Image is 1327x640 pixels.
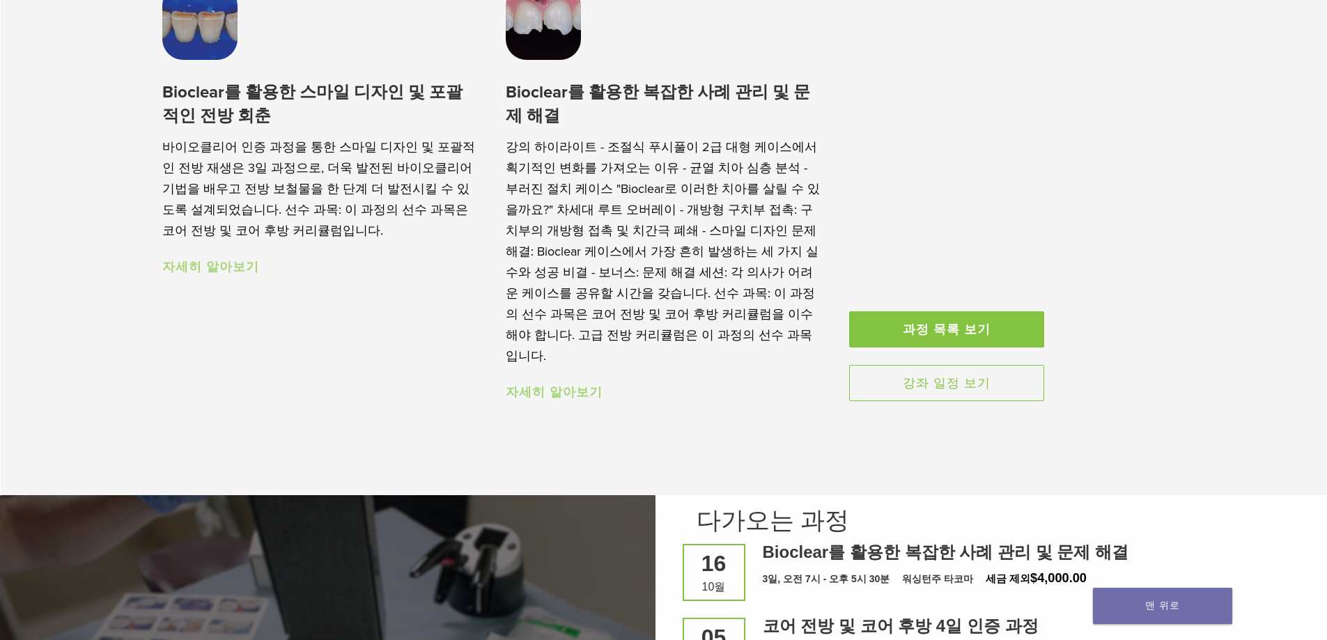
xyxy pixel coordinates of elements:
[903,322,991,337] font: 과정 목록 보기
[162,139,475,238] font: 바이오클리어 인증 과정을 통한 스마일 디자인 및 포괄적인 전방 재생은 3일 과정으로, 더욱 발전된 바이오클리어 기법을 배우고 전방 보철물을 한 단계 더 발전시킬 수 있도록 설...
[1030,571,1087,585] font: $4,000.00
[903,375,991,391] font: 강좌 일정 보기
[506,384,603,400] a: 자세히 알아보기
[763,573,890,584] font: 3일, 오전 7시 - 오후 5시 30분
[1093,588,1232,624] a: 맨 위로
[986,573,1030,584] font: 세금 제외
[506,139,820,364] font: 강의 하이라이트 - 조절식 푸시풀이 2급 대형 케이스에서 획기적인 변화를 가져오는 이유 - 균열 치아 심층 분석 - 부러진 절치 케이스 "Bioclear로 이러한 치아를 살릴...
[849,311,1044,348] a: 과정 목록 보기
[702,581,726,593] font: 10월
[849,365,1044,401] a: 강좌 일정 보기
[506,82,810,125] font: Bioclear를 활용한 복잡한 사례 관리 및 문제 해결
[763,543,1128,561] a: Bioclear를 활용한 복잡한 사례 관리 및 문제 해결
[701,551,727,576] font: 16
[902,573,973,584] font: 워싱턴주 타코마
[763,616,1039,635] a: 코어 전방 및 코어 후방 4일 인증 과정
[162,82,463,125] font: Bioclear를 활용한 스마일 디자인 및 포괄적인 전방 회춘
[697,506,850,533] font: 다가오는 과정
[162,259,259,274] a: 자세히 알아보기
[1145,600,1180,611] font: 맨 위로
